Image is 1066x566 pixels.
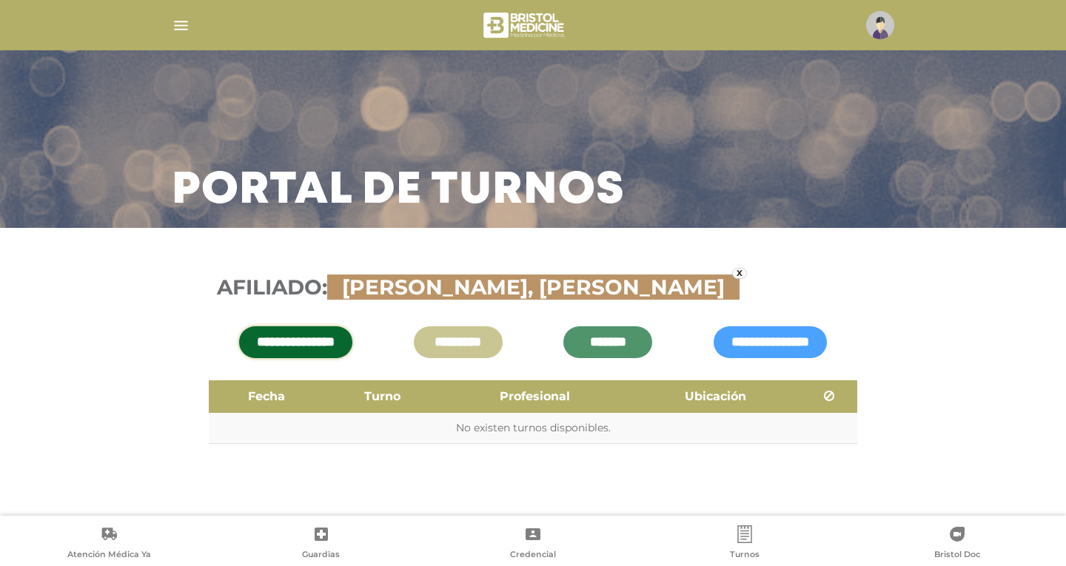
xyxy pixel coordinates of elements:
span: Credencial [510,549,556,562]
img: bristol-medicine-blanco.png [481,7,569,43]
img: Cober_menu-lines-white.svg [172,16,190,35]
span: Turnos [730,549,760,562]
th: Profesional [439,380,630,413]
span: Bristol Doc [934,549,980,562]
h3: Afiliado: [217,275,849,300]
h3: Portal de turnos [172,172,625,210]
a: x [732,268,747,279]
th: Fecha [209,380,325,413]
span: [PERSON_NAME], [PERSON_NAME] [335,274,732,300]
th: Turno [325,380,440,413]
a: Guardias [215,525,426,563]
a: Bristol Doc [851,525,1063,563]
a: Turnos [639,525,851,563]
img: profile-placeholder.svg [866,11,894,39]
a: Credencial [427,525,639,563]
th: Ubicación [630,380,801,413]
span: Atención Médica Ya [67,549,151,562]
td: No existen turnos disponibles. [209,413,857,444]
span: Guardias [302,549,340,562]
a: Atención Médica Ya [3,525,215,563]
